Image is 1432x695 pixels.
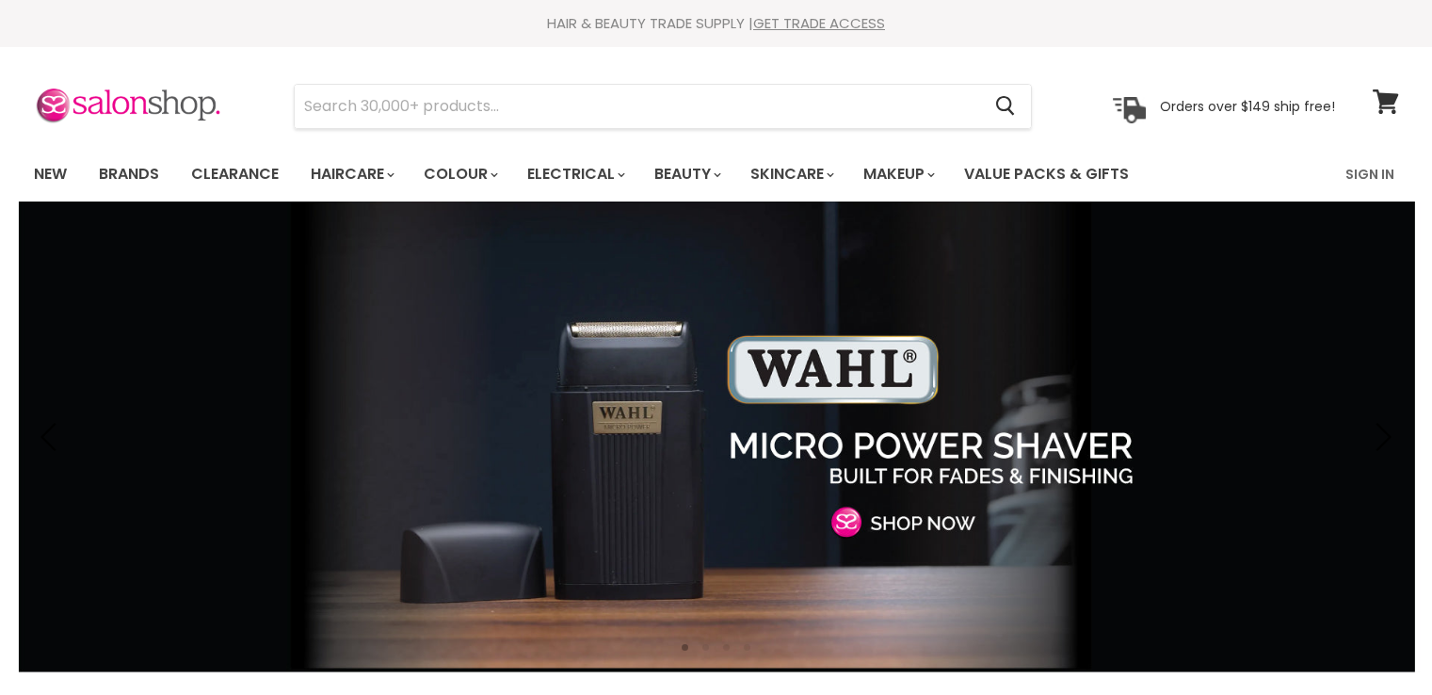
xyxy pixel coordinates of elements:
a: New [20,154,81,194]
a: GET TRADE ACCESS [753,13,885,33]
a: Colour [410,154,509,194]
button: Next [1361,418,1399,456]
button: Previous [33,418,71,456]
li: Page dot 2 [702,644,709,651]
a: Sign In [1334,154,1406,194]
li: Page dot 3 [723,644,730,651]
a: Brands [85,154,173,194]
button: Search [981,85,1031,128]
a: Makeup [849,154,946,194]
a: Beauty [640,154,732,194]
li: Page dot 4 [744,644,750,651]
a: Value Packs & Gifts [950,154,1143,194]
a: Haircare [297,154,406,194]
input: Search [295,85,981,128]
a: Skincare [736,154,845,194]
p: Orders over $149 ship free! [1160,97,1335,114]
nav: Main [10,147,1423,202]
form: Product [294,84,1032,129]
ul: Main menu [20,147,1239,202]
div: HAIR & BEAUTY TRADE SUPPLY | [10,14,1423,33]
a: Clearance [177,154,293,194]
li: Page dot 1 [682,644,688,651]
a: Electrical [513,154,636,194]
